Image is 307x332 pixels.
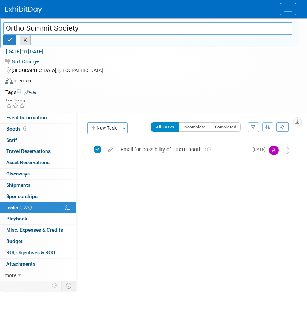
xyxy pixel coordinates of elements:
[6,99,25,102] div: Event Rating
[6,126,29,132] span: Booth
[104,146,117,153] a: edit
[12,67,103,73] span: [GEOGRAPHIC_DATA], [GEOGRAPHIC_DATA]
[14,78,31,84] div: In-Person
[0,247,76,258] a: ROI, Objectives & ROO
[6,238,23,244] span: Budget
[87,122,121,134] button: New Task
[0,124,76,135] a: Booth
[0,180,76,191] a: Shipments
[0,259,76,270] a: Attachments
[6,216,27,221] span: Playbook
[20,205,32,210] span: 100%
[117,143,248,156] div: Email for possibility of 10x10 booth
[6,193,38,199] span: Sponsorships
[0,270,76,281] a: more
[151,122,179,132] button: All Tasks
[20,35,31,45] button: X
[0,191,76,202] a: Sponsorships
[6,227,63,233] span: Misc. Expenses & Credits
[0,225,76,236] a: Misc. Expenses & Credits
[5,58,42,65] button: Not Going
[5,272,16,278] span: more
[21,49,28,54] span: to
[5,78,13,84] img: Format-Inperson.png
[6,171,30,177] span: Giveaways
[24,90,36,95] a: Edit
[0,112,76,123] a: Event Information
[49,281,62,290] td: Personalize Event Tab Strip
[5,77,298,88] div: Event Format
[0,202,76,213] a: Tasks100%
[280,3,296,15] button: Menu
[62,281,76,290] td: Toggle Event Tabs
[0,157,76,168] a: Asset Reservations
[6,148,51,154] span: Travel Reservations
[5,48,44,55] span: [DATE] [DATE]
[0,135,76,146] a: Staff
[6,261,35,267] span: Attachments
[0,146,76,157] a: Travel Reservations
[6,182,31,188] span: Shipments
[5,6,42,13] img: ExhibitDay
[210,122,241,132] button: Completed
[6,250,55,255] span: ROI, Objectives & ROO
[0,169,76,179] a: Giveaways
[6,115,47,120] span: Event Information
[286,147,289,154] i: Move task
[22,126,29,131] span: Booth not reserved yet
[202,148,211,153] span: 2
[0,236,76,247] a: Budget
[253,147,269,152] span: [DATE]
[0,213,76,224] a: Playbook
[179,122,210,132] button: Incomplete
[6,159,50,165] span: Asset Reservations
[5,89,36,96] td: Tags
[5,205,32,211] span: Tasks
[269,146,279,155] img: Allison Walsh
[276,122,289,132] a: Refresh
[6,137,17,143] span: Staff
